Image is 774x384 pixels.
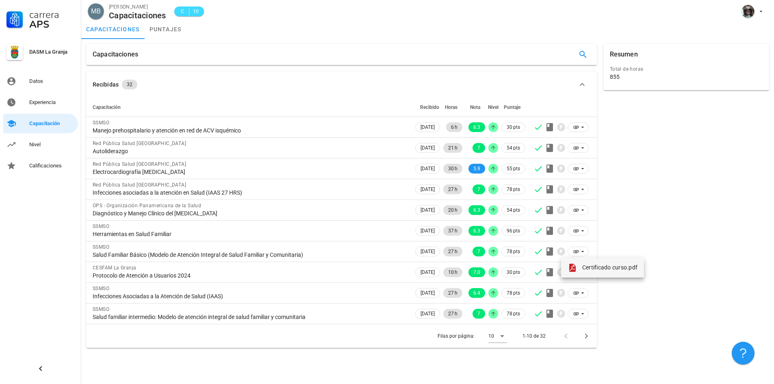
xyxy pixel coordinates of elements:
[29,20,75,29] div: APS
[93,80,119,89] div: Recibidas
[421,143,435,152] span: [DATE]
[507,123,520,131] span: 30 pts
[179,7,186,15] span: C
[448,247,457,256] span: 27 h
[507,227,520,235] span: 96 pts
[93,293,407,300] div: Infecciones Asociadas a la Atención de Salud (IAAS)
[93,230,407,238] div: Herramientas en Salud Familiar
[93,148,407,155] div: Autoliderazgo
[470,104,480,110] span: Nota
[488,330,507,343] div: 10Filas por página:
[487,98,500,117] th: Nivel
[448,143,457,153] span: 21 h
[127,80,132,89] span: 32
[109,3,166,11] div: [PERSON_NAME]
[442,98,464,117] th: Horas
[29,10,75,20] div: Carrera
[523,332,546,340] div: 1-10 de 32
[421,247,435,256] span: [DATE]
[86,98,414,117] th: Capacitación
[145,20,186,39] a: puntajes
[93,223,109,229] span: SSMSO
[93,168,407,176] div: Electrocardiografía [MEDICAL_DATA]
[88,3,104,20] div: avatar
[448,226,457,236] span: 37 h
[741,5,754,18] div: avatar
[507,144,520,152] span: 54 pts
[451,122,457,132] span: 6 h
[93,203,201,208] span: OPS - Organización Panamericana de la Salud
[507,165,520,173] span: 55 pts
[582,264,637,271] span: Certificado curso.pdf
[29,163,75,169] div: Calificaciones
[3,156,78,176] a: Calificaciones
[93,313,407,321] div: Salud familiar intermedio: Modelo de atención integral de salud familiar y comunitaria
[464,98,487,117] th: Nota
[3,114,78,133] a: Capacitación
[477,143,480,153] span: 7
[507,206,520,214] span: 54 pts
[93,272,407,279] div: Protocolo de Atención a Usuarios 2024
[473,164,480,174] span: 5.9
[610,44,638,65] div: Resumen
[93,265,136,271] span: CESFAM La Granja
[445,104,457,110] span: Horas
[421,164,435,173] span: [DATE]
[93,244,109,250] span: SSMSO
[93,120,109,126] span: SSMSO
[93,161,186,167] span: Red Pública Salud [GEOGRAPHIC_DATA]
[29,49,75,55] div: DASM La Granja
[610,65,763,73] div: Total de horas
[81,20,145,39] a: capacitaciones
[507,289,520,297] span: 78 pts
[93,141,186,146] span: Red Pública Salud [GEOGRAPHIC_DATA]
[93,286,109,291] span: SSMSO
[93,127,407,134] div: Manejo prehospitalario y atención en red de ACV isquémico
[3,135,78,154] a: Nivel
[86,72,597,98] button: Recibidas 32
[421,309,435,318] span: [DATE]
[93,44,138,65] div: Capacitaciones
[29,120,75,127] div: Capacitación
[421,226,435,235] span: [DATE]
[473,122,480,132] span: 6.3
[421,123,435,132] span: [DATE]
[421,206,435,215] span: [DATE]
[421,268,435,277] span: [DATE]
[448,184,457,194] span: 27 h
[507,310,520,318] span: 78 pts
[93,182,186,188] span: Red Pública Salud [GEOGRAPHIC_DATA]
[438,324,507,348] div: Filas por página:
[93,189,407,196] div: Infecciones asociadas a la atención en Salud (IAAS 27 HRS)
[29,141,75,148] div: Nivel
[477,184,480,194] span: 7
[507,185,520,193] span: 78 pts
[488,104,499,110] span: Nivel
[93,306,109,312] span: SSMSO
[448,205,457,215] span: 20 h
[420,104,439,110] span: Recibido
[507,268,520,276] span: 30 pts
[421,289,435,297] span: [DATE]
[193,7,199,15] span: 10
[3,93,78,112] a: Experiencia
[504,104,520,110] span: Puntaje
[93,210,407,217] div: Diagnóstico y Manejo Clínico del [MEDICAL_DATA]
[448,288,457,298] span: 27 h
[414,98,442,117] th: Recibido
[448,164,457,174] span: 30 h
[29,78,75,85] div: Datos
[3,72,78,91] a: Datos
[579,329,594,343] button: Página siguiente
[473,205,480,215] span: 6.3
[477,309,480,319] span: 7
[448,309,457,319] span: 27 h
[507,247,520,256] span: 78 pts
[109,11,166,20] div: Capacitaciones
[610,73,620,80] div: 855
[500,98,527,117] th: Puntaje
[488,332,494,340] div: 10
[29,99,75,106] div: Experiencia
[448,267,457,277] span: 10 h
[473,226,480,236] span: 6.3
